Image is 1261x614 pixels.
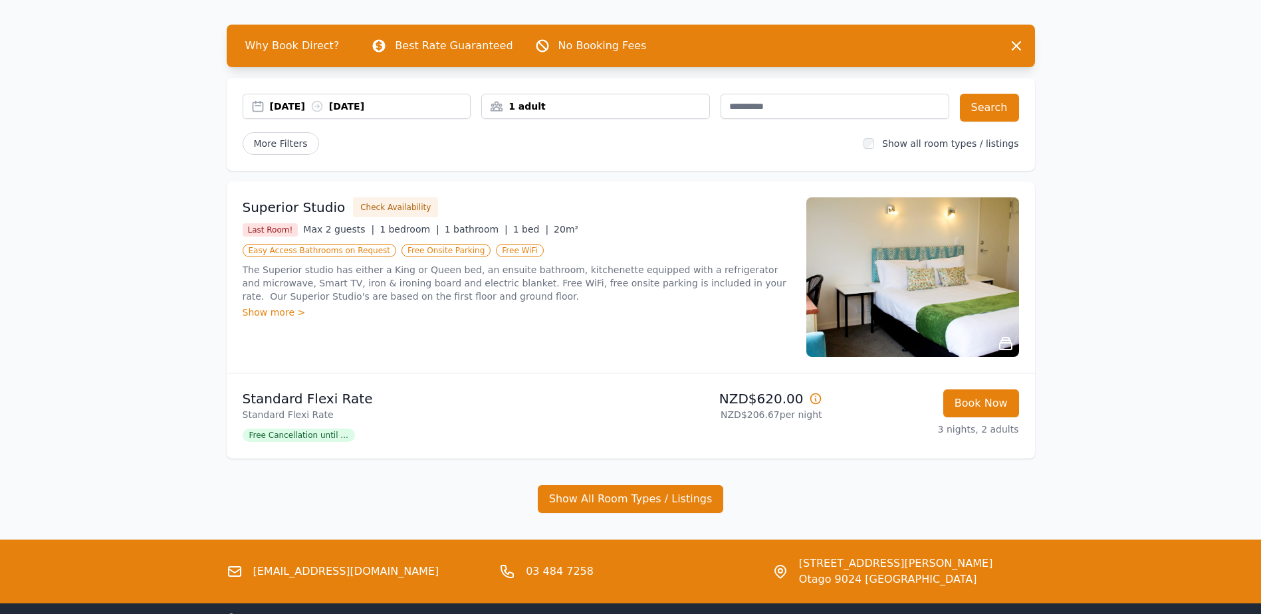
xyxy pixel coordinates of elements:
[243,429,355,442] span: Free Cancellation until ...
[526,563,594,579] a: 03 484 7258
[253,563,439,579] a: [EMAIL_ADDRESS][DOMAIN_NAME]
[558,38,647,54] p: No Booking Fees
[243,132,319,155] span: More Filters
[482,100,709,113] div: 1 adult
[243,223,298,237] span: Last Room!
[243,263,790,303] p: The Superior studio has either a King or Queen bed, an ensuite bathroom, kitchenette equipped wit...
[554,224,578,235] span: 20m²
[235,33,350,59] span: Why Book Direct?
[270,100,471,113] div: [DATE] [DATE]
[943,389,1019,417] button: Book Now
[960,94,1019,122] button: Search
[636,389,822,408] p: NZD$620.00
[882,138,1018,149] label: Show all room types / listings
[445,224,508,235] span: 1 bathroom |
[833,423,1019,436] p: 3 nights, 2 adults
[395,38,513,54] p: Best Rate Guaranteed
[243,389,626,408] p: Standard Flexi Rate
[799,571,993,587] span: Otago 9024 [GEOGRAPHIC_DATA]
[243,198,346,217] h3: Superior Studio
[243,244,397,257] span: Easy Access Bathrooms on Request
[353,197,438,217] button: Check Availability
[401,244,491,257] span: Free Onsite Parking
[496,244,544,257] span: Free WiFi
[538,485,724,513] button: Show All Room Types / Listings
[380,224,439,235] span: 1 bedroom |
[636,408,822,421] p: NZD$206.67 per night
[513,224,548,235] span: 1 bed |
[799,556,993,571] span: [STREET_ADDRESS][PERSON_NAME]
[243,306,790,319] div: Show more >
[303,224,374,235] span: Max 2 guests |
[243,408,626,421] p: Standard Flexi Rate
